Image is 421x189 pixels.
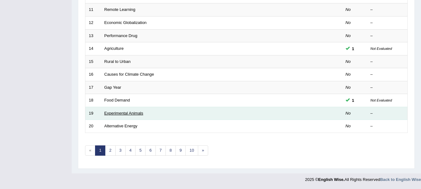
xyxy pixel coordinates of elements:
a: 1 [95,145,105,156]
a: Agriculture [104,46,124,51]
a: 2 [105,145,115,156]
div: – [371,7,404,13]
a: 10 [185,145,198,156]
td: 20 [85,120,101,133]
td: 12 [85,16,101,29]
td: 11 [85,3,101,17]
a: 5 [135,145,146,156]
em: No [346,124,351,128]
a: Remote Learning [104,7,136,12]
div: – [371,59,404,65]
td: 17 [85,81,101,94]
a: Food Demand [104,98,130,102]
a: » [198,145,208,156]
div: – [371,85,404,91]
em: No [346,85,351,90]
em: No [346,111,351,116]
a: 7 [155,145,166,156]
em: No [346,59,351,64]
em: No [346,33,351,38]
td: 15 [85,55,101,68]
a: Economic Globalization [104,20,147,25]
div: – [371,20,404,26]
em: No [346,7,351,12]
div: 2025 © All Rights Reserved [305,173,421,182]
td: 14 [85,42,101,55]
td: 13 [85,29,101,42]
td: 19 [85,107,101,120]
a: 4 [125,145,136,156]
a: Alternative Energy [104,124,137,128]
em: No [346,20,351,25]
a: Experimental Animals [104,111,143,116]
strong: English Wise. [318,177,344,182]
a: Performance Drug [104,33,137,38]
a: Rural to Urban [104,59,131,64]
div: – [371,33,404,39]
a: 8 [165,145,176,156]
small: Not Evaluated [371,47,392,50]
a: 9 [175,145,186,156]
span: You cannot take this question anymore [350,45,357,52]
td: 16 [85,68,101,81]
a: 6 [145,145,155,156]
div: – [371,111,404,116]
span: You cannot take this question anymore [350,97,357,104]
a: Back to English Wise [380,177,421,182]
div: – [371,72,404,78]
a: Gap Year [104,85,121,90]
span: « [85,145,95,156]
em: No [346,72,351,77]
a: Causes for Climate Change [104,72,154,77]
a: 3 [115,145,126,156]
div: – [371,123,404,129]
td: 18 [85,94,101,107]
small: Not Evaluated [371,98,392,102]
